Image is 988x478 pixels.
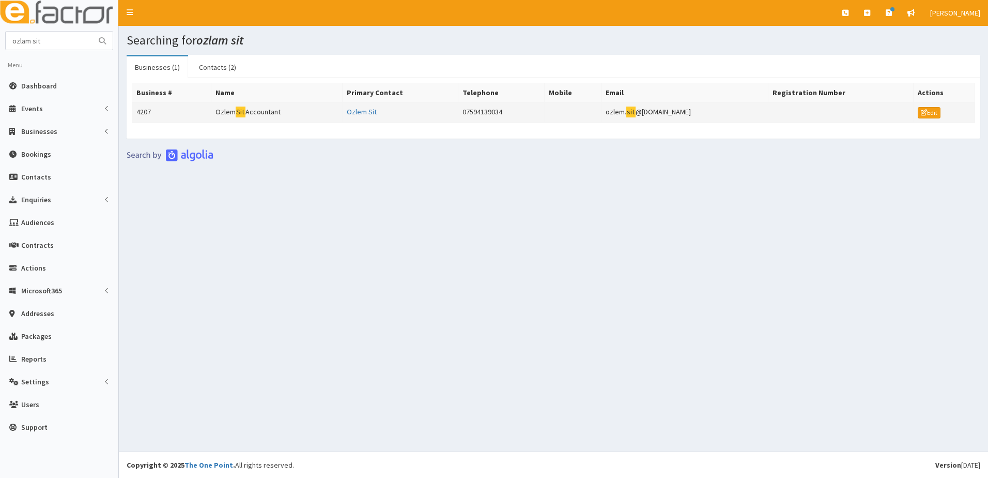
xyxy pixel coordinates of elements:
th: Business # [132,83,211,102]
span: Businesses [21,127,57,136]
footer: All rights reserved. [119,452,988,478]
a: Contacts (2) [191,56,244,78]
span: Settings [21,377,49,386]
span: Actions [21,263,46,273]
mark: sit [626,107,636,117]
span: [PERSON_NAME] [930,8,980,18]
b: Version [935,460,961,470]
h1: Searching for [127,34,980,47]
th: Registration Number [768,83,914,102]
a: Edit [918,107,940,118]
span: Bookings [21,150,51,159]
a: Businesses (1) [127,56,188,78]
mark: Sit [236,107,245,117]
i: ozlam sit [196,32,243,48]
span: Support [21,423,48,432]
th: Telephone [458,83,544,102]
span: Users [21,400,39,409]
span: Packages [21,332,52,341]
th: Mobile [544,83,601,102]
span: Contracts [21,241,54,250]
td: Ozlem Accountant [211,102,342,123]
th: Name [211,83,342,102]
td: ozlem. @[DOMAIN_NAME] [601,102,768,123]
span: Contacts [21,172,51,182]
span: Enquiries [21,195,51,204]
strong: Copyright © 2025 . [127,460,235,470]
td: 4207 [132,102,211,123]
span: Events [21,104,43,113]
span: Microsoft365 [21,286,62,295]
span: Reports [21,354,47,364]
a: The One Point [184,460,233,470]
span: Audiences [21,218,54,227]
td: 07594139034 [458,102,544,123]
th: Actions [913,83,975,102]
span: Addresses [21,309,54,318]
span: Dashboard [21,81,57,91]
th: Email [601,83,768,102]
a: Ozlem Sit [347,107,377,116]
th: Primary Contact [342,83,458,102]
img: search-by-algolia-light-background.png [127,149,213,161]
input: Search... [6,32,92,50]
div: [DATE] [935,460,980,470]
